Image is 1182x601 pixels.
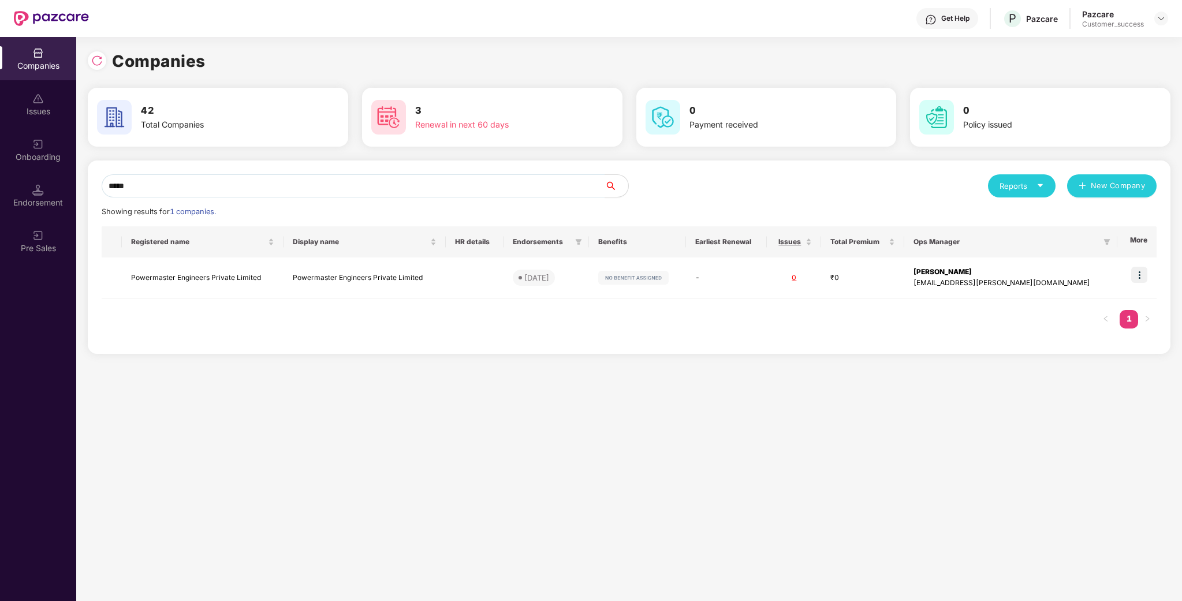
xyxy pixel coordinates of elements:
[1103,238,1110,245] span: filter
[963,118,1121,131] div: Policy issued
[141,118,299,131] div: Total Companies
[513,237,570,247] span: Endorsements
[293,237,427,247] span: Display name
[686,257,767,298] td: -
[284,257,445,298] td: Powermaster Engineers Private Limited
[524,272,549,283] div: [DATE]
[776,237,803,247] span: Issues
[573,235,584,249] span: filter
[1131,267,1147,283] img: icon
[371,100,406,135] img: svg+xml;base64,PHN2ZyB4bWxucz0iaHR0cDovL3d3dy53My5vcmcvMjAwMC9zdmciIHdpZHRoPSI2MCIgaGVpZ2h0PSI2MC...
[1009,12,1016,25] span: P
[689,118,848,131] div: Payment received
[102,207,216,216] span: Showing results for
[1036,182,1044,189] span: caret-down
[97,100,132,135] img: svg+xml;base64,PHN2ZyB4bWxucz0iaHR0cDovL3d3dy53My5vcmcvMjAwMC9zdmciIHdpZHRoPSI2MCIgaGVpZ2h0PSI2MC...
[415,118,573,131] div: Renewal in next 60 days
[913,237,1099,247] span: Ops Manager
[575,238,582,245] span: filter
[32,139,44,150] img: svg+xml;base64,PHN2ZyB3aWR0aD0iMjAiIGhlaWdodD0iMjAiIHZpZXdCb3g9IjAgMCAyMCAyMCIgZmlsbD0ibm9uZSIgeG...
[141,103,299,118] h3: 42
[605,181,628,191] span: search
[925,14,937,25] img: svg+xml;base64,PHN2ZyBpZD0iSGVscC0zMngzMiIgeG1sbnM9Imh0dHA6Ly93d3cudzMub3JnLzIwMDAvc3ZnIiB3aWR0aD...
[646,100,680,135] img: svg+xml;base64,PHN2ZyB4bWxucz0iaHR0cDovL3d3dy53My5vcmcvMjAwMC9zdmciIHdpZHRoPSI2MCIgaGVpZ2h0PSI2MC...
[112,48,206,74] h1: Companies
[1138,310,1157,329] li: Next Page
[1082,9,1144,20] div: Pazcare
[605,174,629,197] button: search
[821,226,904,257] th: Total Premium
[598,271,669,285] img: svg+xml;base64,PHN2ZyB4bWxucz0iaHR0cDovL3d3dy53My5vcmcvMjAwMC9zdmciIHdpZHRoPSIxMjIiIGhlaWdodD0iMj...
[1097,310,1115,329] li: Previous Page
[589,226,686,257] th: Benefits
[1157,14,1166,23] img: svg+xml;base64,PHN2ZyBpZD0iRHJvcGRvd24tMzJ4MzIiIHhtbG5zPSJodHRwOi8vd3d3LnczLm9yZy8yMDAwL3N2ZyIgd2...
[1120,310,1138,327] a: 1
[913,267,1108,278] div: [PERSON_NAME]
[963,103,1121,118] h3: 0
[1144,315,1151,322] span: right
[767,226,821,257] th: Issues
[830,237,886,247] span: Total Premium
[32,47,44,59] img: svg+xml;base64,PHN2ZyBpZD0iQ29tcGFuaWVzIiB4bWxucz0iaHR0cDovL3d3dy53My5vcmcvMjAwMC9zdmciIHdpZHRoPS...
[415,103,573,118] h3: 3
[1067,174,1157,197] button: plusNew Company
[446,226,504,257] th: HR details
[830,272,895,283] div: ₹0
[1026,13,1058,24] div: Pazcare
[686,226,767,257] th: Earliest Renewal
[91,55,103,66] img: svg+xml;base64,PHN2ZyBpZD0iUmVsb2FkLTMyeDMyIiB4bWxucz0iaHR0cDovL3d3dy53My5vcmcvMjAwMC9zdmciIHdpZH...
[1120,310,1138,329] li: 1
[1138,310,1157,329] button: right
[14,11,89,26] img: New Pazcare Logo
[919,100,954,135] img: svg+xml;base64,PHN2ZyB4bWxucz0iaHR0cDovL3d3dy53My5vcmcvMjAwMC9zdmciIHdpZHRoPSI2MCIgaGVpZ2h0PSI2MC...
[122,226,284,257] th: Registered name
[1000,180,1044,192] div: Reports
[32,184,44,196] img: svg+xml;base64,PHN2ZyB3aWR0aD0iMTQuNSIgaGVpZ2h0PSIxNC41IiB2aWV3Qm94PSIwIDAgMTYgMTYiIGZpbGw9Im5vbm...
[32,230,44,241] img: svg+xml;base64,PHN2ZyB3aWR0aD0iMjAiIGhlaWdodD0iMjAiIHZpZXdCb3g9IjAgMCAyMCAyMCIgZmlsbD0ibm9uZSIgeG...
[1091,180,1146,192] span: New Company
[913,278,1108,289] div: [EMAIL_ADDRESS][PERSON_NAME][DOMAIN_NAME]
[1102,315,1109,322] span: left
[284,226,445,257] th: Display name
[1101,235,1113,249] span: filter
[776,272,812,283] div: 0
[122,257,284,298] td: Powermaster Engineers Private Limited
[32,93,44,104] img: svg+xml;base64,PHN2ZyBpZD0iSXNzdWVzX2Rpc2FibGVkIiB4bWxucz0iaHR0cDovL3d3dy53My5vcmcvMjAwMC9zdmciIH...
[1079,182,1086,191] span: plus
[170,207,216,216] span: 1 companies.
[131,237,266,247] span: Registered name
[1097,310,1115,329] button: left
[689,103,848,118] h3: 0
[1117,226,1157,257] th: More
[1082,20,1144,29] div: Customer_success
[941,14,970,23] div: Get Help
